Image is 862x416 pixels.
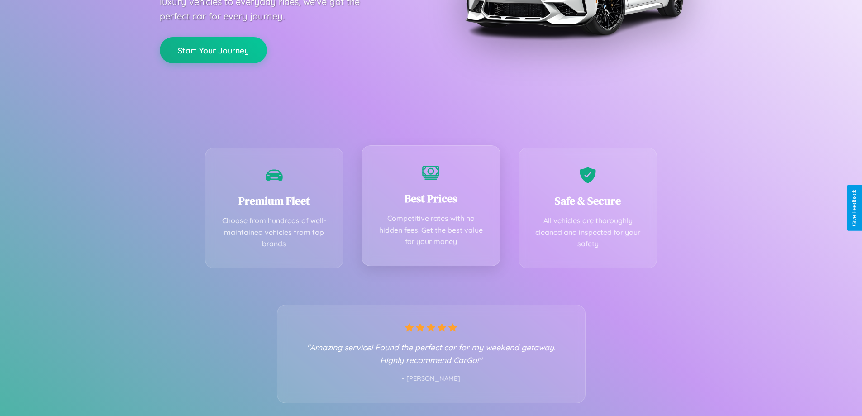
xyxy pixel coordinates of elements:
p: Choose from hundreds of well-maintained vehicles from top brands [219,215,330,250]
p: - [PERSON_NAME] [295,373,567,385]
p: All vehicles are thoroughly cleaned and inspected for your safety [533,215,643,250]
p: "Amazing service! Found the perfect car for my weekend getaway. Highly recommend CarGo!" [295,341,567,366]
button: Start Your Journey [160,37,267,63]
div: Give Feedback [851,190,857,226]
h3: Best Prices [376,191,486,206]
h3: Premium Fleet [219,193,330,208]
p: Competitive rates with no hidden fees. Get the best value for your money [376,213,486,248]
h3: Safe & Secure [533,193,643,208]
